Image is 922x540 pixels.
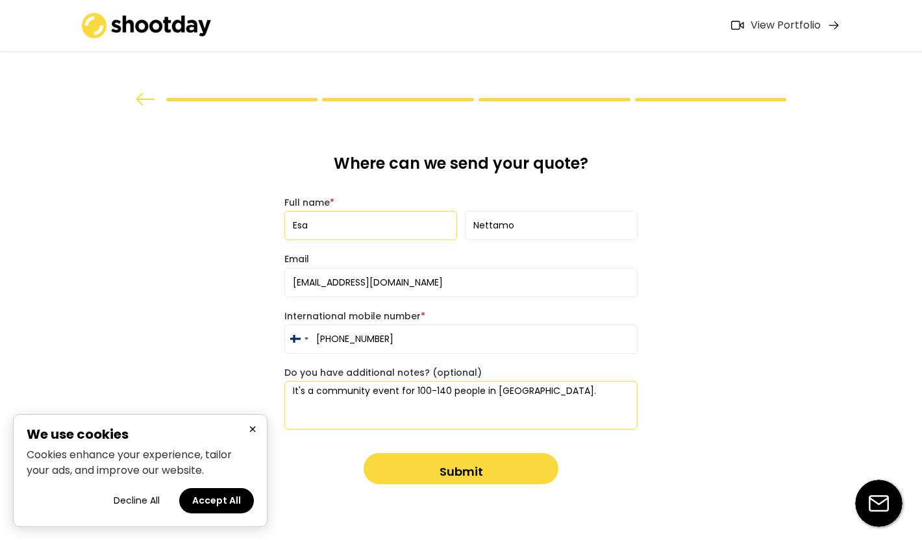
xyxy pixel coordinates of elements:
[751,19,821,32] div: View Portfolio
[364,453,558,484] button: Submit
[136,93,155,106] img: arrow%20back.svg
[284,153,638,184] div: Where can we send your quote?
[731,21,744,30] img: Icon%20feather-video%402x.png
[284,325,638,354] input: 041 2345678
[101,488,173,513] button: Decline all cookies
[27,428,254,441] h2: We use cookies
[284,310,638,322] div: International mobile number
[179,488,254,513] button: Accept all cookies
[284,253,638,265] div: Email
[27,447,254,478] p: Cookies enhance your experience, tailor your ads, and improve our website.
[855,480,903,527] img: email-icon%20%281%29.svg
[284,197,638,208] div: Full name
[465,211,638,240] input: Last name
[245,421,260,437] button: Close cookie banner
[284,268,638,297] input: Email
[284,367,638,378] div: Do you have additional notes? (optional)
[284,211,457,240] input: First name
[82,13,212,38] img: shootday_logo.png
[285,325,312,353] button: Selected country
